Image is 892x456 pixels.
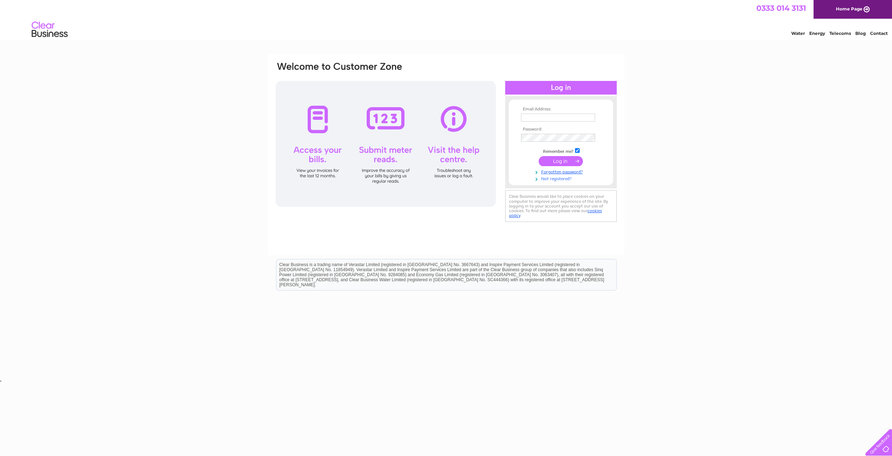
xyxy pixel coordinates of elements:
th: Password: [519,127,603,132]
div: Clear Business is a trading name of Verastar Limited (registered in [GEOGRAPHIC_DATA] No. 3667643... [276,4,616,35]
a: 0333 014 3131 [756,4,806,13]
a: Contact [870,31,888,36]
div: Clear Business would like to place cookies on your computer to improve your experience of the sit... [505,190,617,222]
a: cookies policy [509,208,602,218]
a: Telecoms [829,31,851,36]
a: Energy [809,31,825,36]
a: Blog [855,31,866,36]
input: Submit [539,156,583,166]
td: Remember me? [519,147,603,154]
a: Forgotten password? [521,168,603,175]
a: Not registered? [521,175,603,182]
th: Email Address: [519,107,603,112]
img: logo.png [31,19,68,41]
a: Water [791,31,805,36]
